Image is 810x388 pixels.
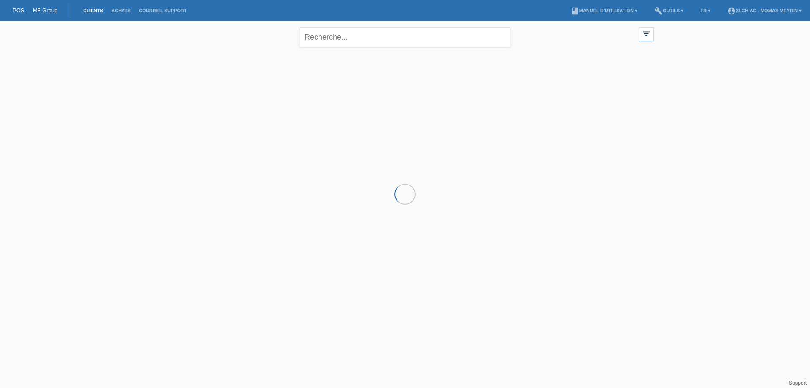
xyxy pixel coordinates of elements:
a: buildOutils ▾ [650,8,688,13]
i: filter_list [642,29,651,38]
a: account_circleXLCH AG - Mömax Meyrin ▾ [723,8,806,13]
i: account_circle [727,7,736,15]
a: Clients [79,8,107,13]
i: book [571,7,579,15]
i: build [654,7,663,15]
a: POS — MF Group [13,7,57,14]
input: Recherche... [300,27,510,47]
a: bookManuel d’utilisation ▾ [567,8,642,13]
a: FR ▾ [696,8,715,13]
a: Courriel Support [135,8,191,13]
a: Achats [107,8,135,13]
a: Support [789,380,807,386]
